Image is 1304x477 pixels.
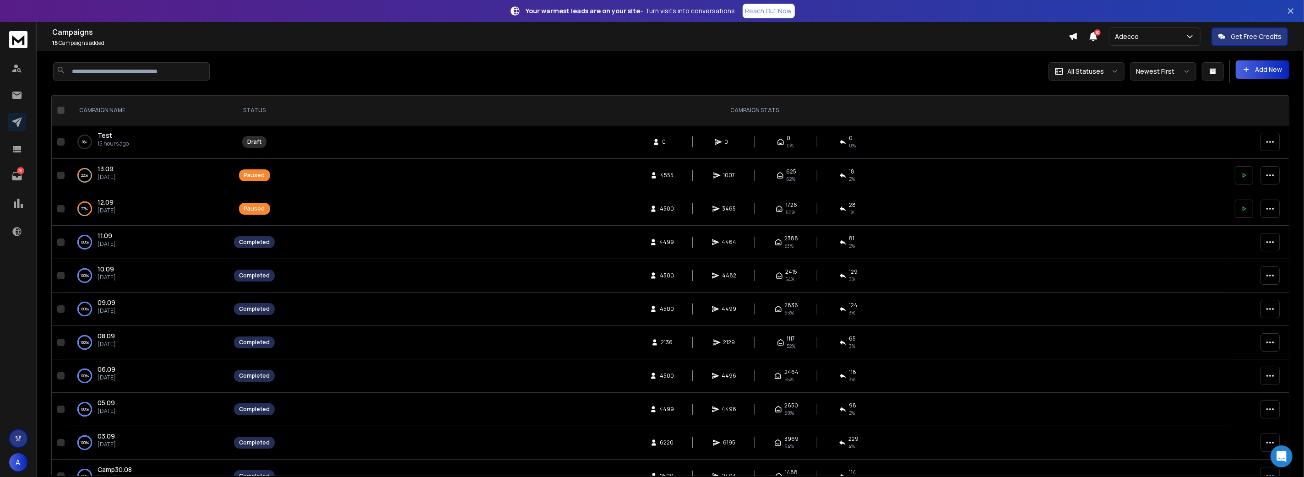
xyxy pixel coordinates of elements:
[9,453,27,472] button: A
[244,172,265,179] div: Paused
[98,465,132,474] a: Camp30.08
[228,96,280,125] th: STATUS
[786,209,795,216] span: 50 %
[849,135,853,142] span: 0
[68,393,228,426] td: 100%05.09[DATE]
[785,309,794,316] span: 63 %
[98,331,115,341] a: 08.09
[723,439,735,446] span: 6195
[280,96,1229,125] th: CAMPAIGN STATS
[81,171,88,180] p: 22 %
[723,172,735,179] span: 1007
[743,4,795,18] a: Reach Out Now
[786,268,798,276] span: 2415
[98,432,115,441] a: 03.09
[849,469,857,476] span: 114
[98,231,112,240] a: 11.09
[81,238,89,247] p: 100 %
[785,409,794,417] span: 59 %
[725,138,734,146] span: 0
[785,242,794,249] span: 53 %
[849,376,856,383] span: 3 %
[723,339,735,346] span: 2129
[722,272,736,279] span: 4482
[98,331,115,340] span: 08.09
[68,259,228,293] td: 100%10.09[DATE]
[68,125,228,159] td: 0%Test15 hours ago
[849,443,855,450] span: 4 %
[98,341,116,348] p: [DATE]
[849,369,857,376] span: 118
[787,335,795,342] span: 1117
[849,276,856,283] span: 3 %
[787,175,796,183] span: 62 %
[849,175,855,183] span: 2 %
[660,372,674,379] span: 4500
[660,305,674,313] span: 4500
[660,272,674,279] span: 4500
[660,439,674,446] span: 6220
[81,405,89,414] p: 100 %
[784,369,799,376] span: 2464
[526,6,641,15] strong: Your warmest leads are on your site
[81,438,89,447] p: 100 %
[1212,27,1288,46] button: Get Free Credits
[68,192,228,226] td: 77%12.09[DATE]
[98,265,114,274] a: 10.09
[9,31,27,48] img: logo
[52,39,1069,47] p: Campaigns added
[239,238,270,246] div: Completed
[660,406,674,413] span: 4499
[849,142,856,149] span: 0%
[661,339,673,346] span: 2136
[849,402,857,409] span: 98
[98,265,114,273] span: 10.09
[787,135,791,142] span: 0
[239,372,270,379] div: Completed
[849,268,858,276] span: 129
[68,226,228,259] td: 100%11.09[DATE]
[1130,62,1196,81] button: Newest First
[98,240,116,248] p: [DATE]
[98,164,114,173] span: 13.09
[787,342,796,350] span: 52 %
[98,398,115,407] a: 05.09
[244,205,265,212] div: Paused
[1231,32,1282,41] p: Get Free Credits
[82,137,87,146] p: 0 %
[52,39,58,47] span: 15
[1067,67,1104,76] p: All Statuses
[98,365,115,374] a: 06.09
[81,304,89,314] p: 100 %
[98,207,116,214] p: [DATE]
[849,335,856,342] span: 65
[660,238,674,246] span: 4499
[526,6,735,16] p: – Turn visits into conversations
[660,205,674,212] span: 4500
[239,339,270,346] div: Completed
[722,406,737,413] span: 4496
[98,140,129,147] p: 15 hours ago
[239,406,270,413] div: Completed
[849,235,855,242] span: 81
[786,276,795,283] span: 54 %
[849,302,858,309] span: 124
[787,142,794,149] span: 0%
[98,198,114,207] a: 12.09
[98,173,116,181] p: [DATE]
[98,374,116,381] p: [DATE]
[81,338,89,347] p: 100 %
[663,138,672,146] span: 0
[787,168,797,175] span: 625
[722,372,737,379] span: 4496
[1094,29,1101,36] span: 50
[239,272,270,279] div: Completed
[1236,60,1289,79] button: Add New
[68,96,228,125] th: CAMPAIGN NAME
[785,469,798,476] span: 1488
[247,138,261,146] div: Draft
